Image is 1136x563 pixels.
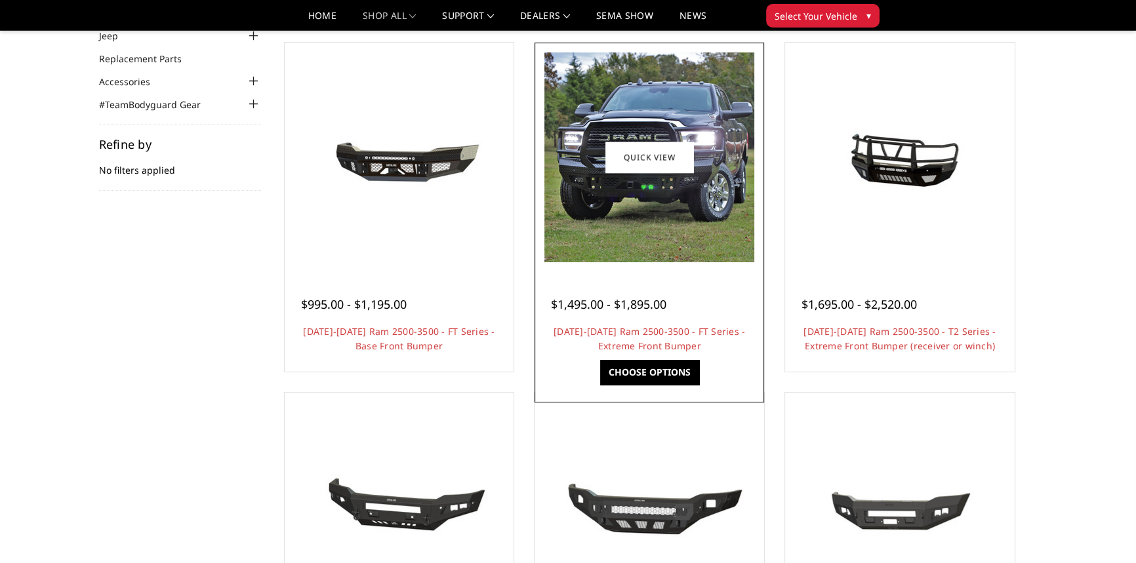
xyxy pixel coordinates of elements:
[99,29,134,43] a: Jeep
[363,11,416,30] a: shop all
[288,46,511,269] a: 2019-2025 Ram 2500-3500 - FT Series - Base Front Bumper
[99,138,262,191] div: No filters applied
[99,138,262,150] h5: Refine by
[99,98,217,111] a: #TeamBodyguard Gear
[294,458,504,556] img: 2019-2024 Ram 2500-3500 - A2L Series - Base Front Bumper (Non-Winch)
[538,46,761,269] a: 2019-2026 Ram 2500-3500 - FT Series - Extreme Front Bumper 2019-2026 Ram 2500-3500 - FT Series - ...
[551,296,666,312] span: $1,495.00 - $1,895.00
[544,458,754,556] img: 2019-2025 Ram 2500-3500 - Freedom Series - Base Front Bumper (non-winch)
[775,9,857,23] span: Select Your Vehicle
[554,325,745,352] a: [DATE]-[DATE] Ram 2500-3500 - FT Series - Extreme Front Bumper
[303,325,495,352] a: [DATE]-[DATE] Ram 2500-3500 - FT Series - Base Front Bumper
[788,46,1011,269] a: 2019-2026 Ram 2500-3500 - T2 Series - Extreme Front Bumper (receiver or winch) 2019-2026 Ram 2500...
[1070,500,1136,563] iframe: Chat Widget
[605,142,693,172] a: Quick view
[99,52,198,66] a: Replacement Parts
[795,108,1005,206] img: 2019-2026 Ram 2500-3500 - T2 Series - Extreme Front Bumper (receiver or winch)
[294,108,504,206] img: 2019-2025 Ram 2500-3500 - FT Series - Base Front Bumper
[596,11,653,30] a: SEMA Show
[680,11,706,30] a: News
[600,360,699,385] a: Choose Options
[766,4,880,28] button: Select Your Vehicle
[442,11,494,30] a: Support
[301,296,407,312] span: $995.00 - $1,195.00
[544,52,754,262] img: 2019-2026 Ram 2500-3500 - FT Series - Extreme Front Bumper
[308,11,336,30] a: Home
[803,325,996,352] a: [DATE]-[DATE] Ram 2500-3500 - T2 Series - Extreme Front Bumper (receiver or winch)
[520,11,570,30] a: Dealers
[801,296,917,312] span: $1,695.00 - $2,520.00
[795,460,1005,554] img: 2019-2025 Ram 2500-3500 - A2 Series- Base Front Bumper (winch mount)
[866,9,871,22] span: ▾
[99,75,167,88] a: Accessories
